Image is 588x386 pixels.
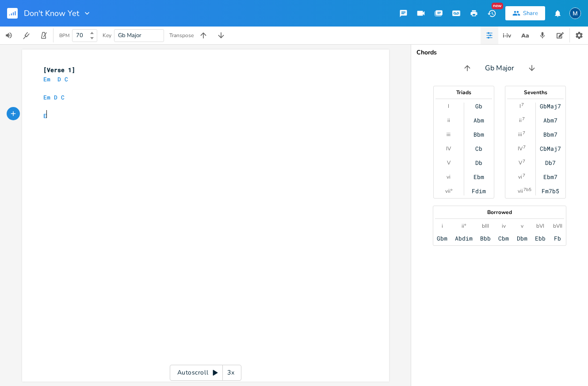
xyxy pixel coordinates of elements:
[473,173,484,180] div: Ebm
[505,6,545,20] button: Share
[553,222,562,229] div: bVII
[521,222,523,229] div: v
[518,173,522,180] div: vi
[447,173,451,180] div: vi
[502,222,506,229] div: iv
[522,115,525,122] sup: 7
[59,33,69,38] div: BPM
[518,145,523,152] div: IV
[535,235,546,242] div: Ebb
[223,365,239,381] div: 3x
[523,130,525,137] sup: 7
[518,131,522,138] div: iii
[523,186,531,193] sup: 7b5
[103,33,111,38] div: Key
[505,90,565,95] div: Sevenths
[543,173,557,180] div: Ebm7
[462,222,466,229] div: ii°
[433,210,566,215] div: Borrowed
[542,187,559,195] div: Fm7b5
[442,222,443,229] div: i
[473,131,484,138] div: Bbm
[475,103,482,110] div: Gb
[447,117,450,124] div: ii
[543,117,557,124] div: Abm7
[545,159,556,166] div: Db7
[473,117,484,124] div: Abm
[447,131,451,138] div: iii
[521,101,524,108] sup: 7
[475,159,482,166] div: Db
[43,66,75,74] span: [Verse 1]
[24,9,79,17] span: Don't Know Yet
[434,90,494,95] div: Triads
[523,172,525,179] sup: 7
[170,365,241,381] div: Autoscroll
[54,93,57,101] span: D
[482,222,489,229] div: bIII
[519,117,522,124] div: ii
[498,235,509,242] div: Cbm
[519,159,522,166] div: V
[518,187,523,195] div: vii
[543,131,557,138] div: Bbm7
[169,33,194,38] div: Transpose
[485,63,514,73] span: Gb Major
[540,103,561,110] div: GbMaj7
[472,187,486,195] div: Fdim
[445,187,452,195] div: vii°
[43,112,47,120] span: E
[569,8,581,19] img: Matt Monyhan
[43,75,50,83] span: Em
[416,50,583,56] div: Chords
[447,159,451,166] div: V
[448,103,449,110] div: I
[455,235,473,242] div: Abdim
[118,31,141,39] span: Gb Major
[536,222,544,229] div: bVI
[483,5,500,21] button: New
[480,235,491,242] div: Bbb
[517,235,527,242] div: Dbm
[523,144,526,151] sup: 7
[446,145,451,152] div: IV
[523,158,525,165] sup: 7
[475,145,482,152] div: Cb
[65,75,68,83] span: C
[519,103,521,110] div: I
[57,75,61,83] span: D
[61,93,65,101] span: C
[540,145,561,152] div: CbMaj7
[492,3,503,9] div: New
[437,235,447,242] div: Gbm
[43,93,50,101] span: Em
[523,9,538,17] div: Share
[554,235,561,242] div: Fb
